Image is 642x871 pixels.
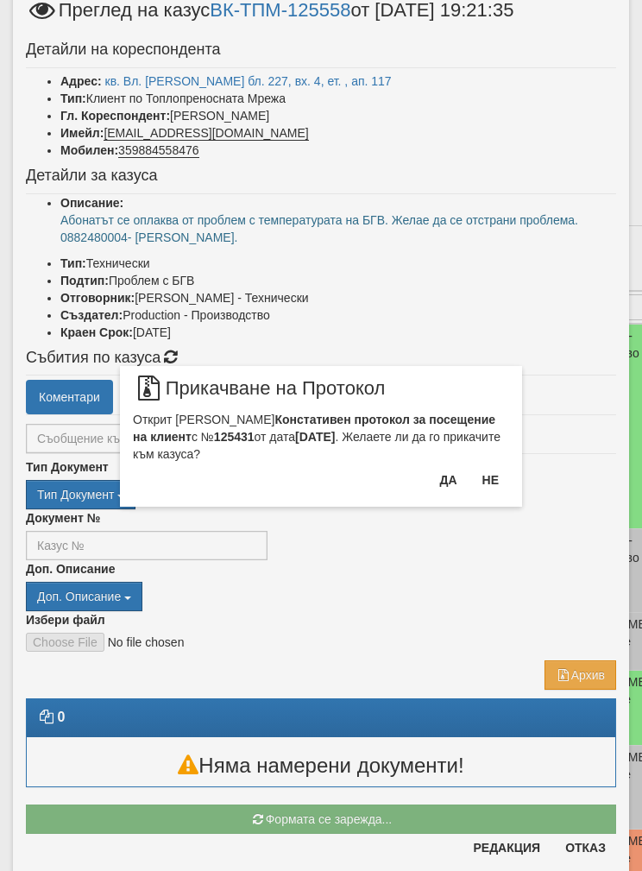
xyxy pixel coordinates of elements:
b: [DATE] [295,430,335,444]
b: Констативен протокол за посещение на клиент [133,413,495,444]
span: Прикачване на Протокол [133,379,385,411]
button: Не [472,466,509,494]
div: Открит [PERSON_NAME] с № от дата . Желаете ли да го прикачите към казуса? [133,411,509,463]
button: Да [429,466,467,494]
b: 125431 [214,430,255,444]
